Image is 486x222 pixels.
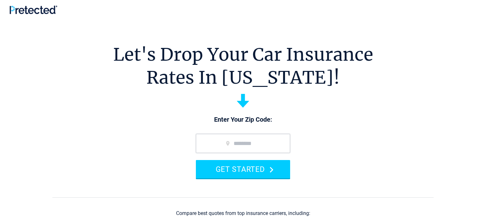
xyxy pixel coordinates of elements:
[113,43,373,89] h1: Let's Drop Your Car Insurance Rates In [US_STATE]!
[196,134,290,153] input: zip code
[10,5,57,14] img: Pretected Logo
[176,211,310,216] div: Compare best quotes from top insurance carriers, including:
[189,115,297,124] p: Enter Your Zip Code:
[196,160,290,178] button: GET STARTED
